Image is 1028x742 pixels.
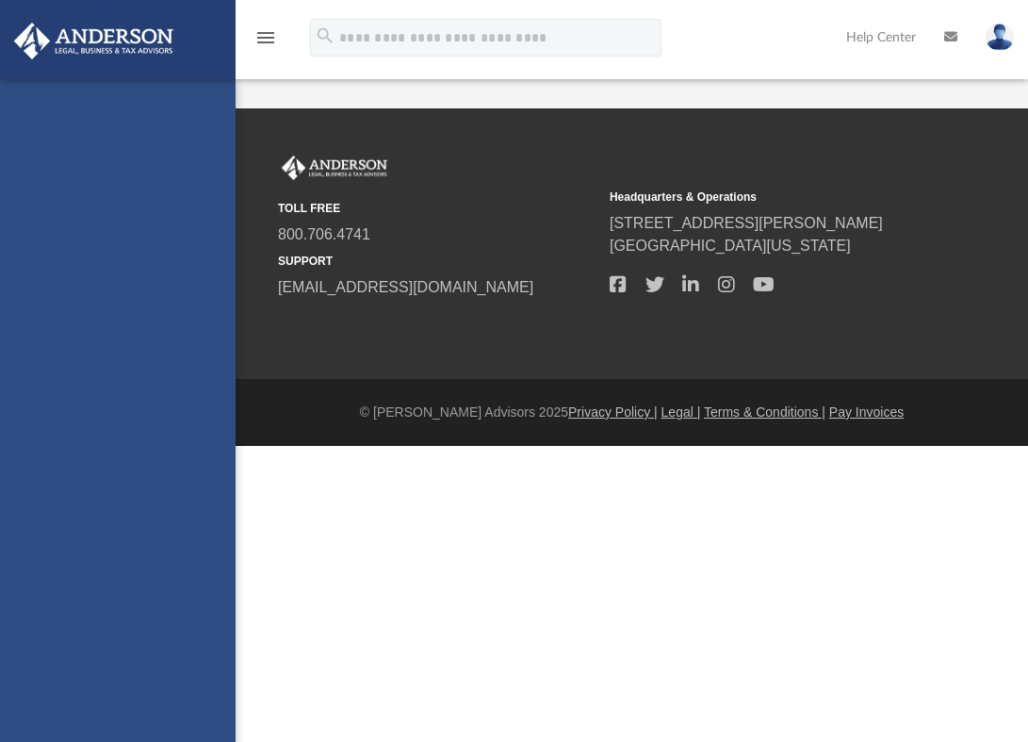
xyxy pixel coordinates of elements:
[278,253,596,270] small: SUPPORT
[278,226,370,242] a: 800.706.4741
[610,238,851,254] a: [GEOGRAPHIC_DATA][US_STATE]
[254,26,277,49] i: menu
[829,404,904,420] a: Pay Invoices
[568,404,658,420] a: Privacy Policy |
[236,403,1028,422] div: © [PERSON_NAME] Advisors 2025
[610,189,928,206] small: Headquarters & Operations
[661,404,701,420] a: Legal |
[278,156,391,180] img: Anderson Advisors Platinum Portal
[278,200,596,217] small: TOLL FREE
[8,23,179,59] img: Anderson Advisors Platinum Portal
[254,36,277,49] a: menu
[610,215,883,231] a: [STREET_ADDRESS][PERSON_NAME]
[315,25,335,46] i: search
[704,404,825,420] a: Terms & Conditions |
[986,24,1014,51] img: User Pic
[278,279,533,295] a: [EMAIL_ADDRESS][DOMAIN_NAME]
